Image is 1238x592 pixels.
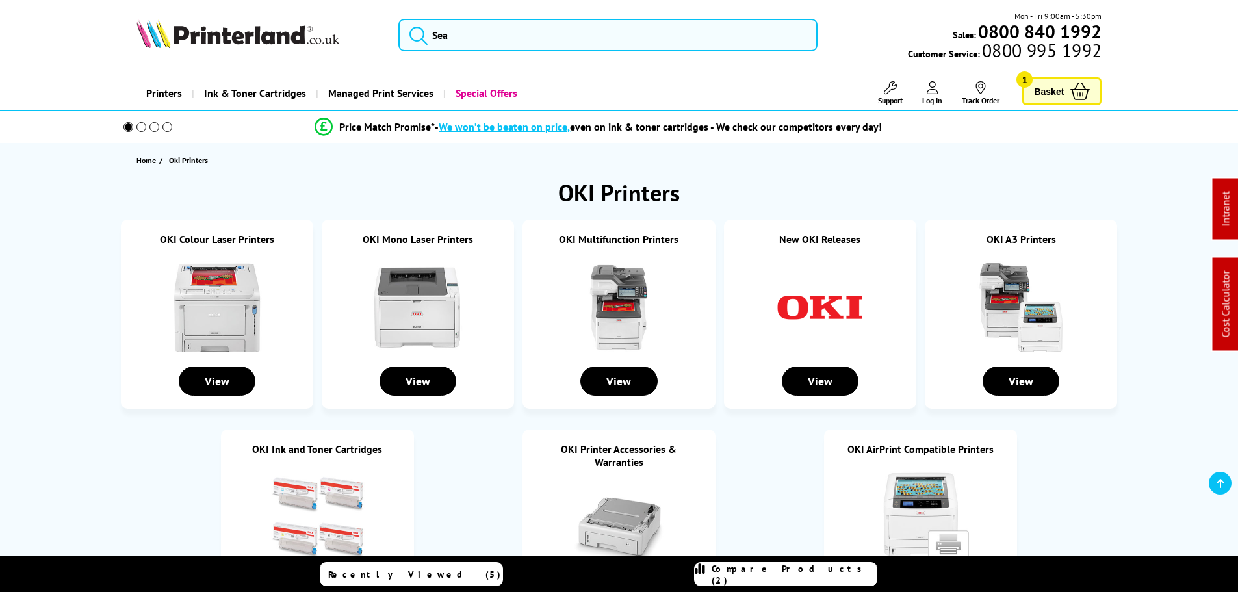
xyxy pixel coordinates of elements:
a: Ink & Toner Cartridges [192,77,316,110]
img: OKI AirPrint Compatible Printers [872,469,970,566]
li: modal_Promise [106,116,1092,138]
a: OKI Mono Laser Printers [363,233,473,246]
span: Compare Products (2) [712,563,877,586]
span: Customer Service: [908,44,1102,60]
div: View [782,367,858,396]
a: View [380,375,456,388]
a: Recently Viewed (5) [320,562,503,586]
img: OKI Colour Laser Printers [168,259,266,356]
img: OKI Ink and Toner Cartridges [268,469,366,566]
span: We won’t be beaten on price, [439,120,570,133]
a: 0800 840 1992 [976,25,1102,38]
span: 1 [1016,71,1033,88]
span: Mon - Fri 9:00am - 5:30pm [1014,10,1102,22]
a: OKI Printer Accessories & Warranties [561,443,677,469]
a: OKI Colour Laser Printers [160,233,274,246]
span: Support [878,96,903,105]
span: Log In [922,96,942,105]
span: Sales: [953,29,976,41]
a: OKI Multifunction Printers [559,233,678,246]
span: Recently Viewed (5) [328,569,501,580]
span: Oki Printers [169,155,208,165]
a: Cost Calculator [1219,271,1232,338]
img: New OKI Releases [771,259,869,356]
a: View [580,375,657,388]
img: OKI Printer Accessories & Warranties [570,482,667,579]
a: Log In [922,81,942,105]
img: OKI Mono Laser Printers [369,259,467,356]
a: Special Offers [443,77,527,110]
span: Ink & Toner Cartridges [204,77,306,110]
a: Intranet [1219,192,1232,227]
a: Track Order [962,81,999,105]
img: OKI Multifunction Printers [570,259,667,356]
a: View [179,375,255,388]
a: Support [878,81,903,105]
a: Printers [136,77,192,110]
div: View [179,367,255,396]
input: Sea [398,19,818,51]
a: OKI A3 Printers [987,233,1056,246]
a: Compare Products (2) [694,562,877,586]
img: OKI A3 Printers [972,259,1070,356]
div: View [983,367,1059,396]
b: 0800 840 1992 [978,19,1102,44]
h1: OKI Printers [112,177,1126,208]
img: Printerland Logo [136,19,339,48]
a: New OKI Releases [779,233,860,246]
div: View [580,367,657,396]
a: Basket 1 [1022,77,1102,105]
span: 0800 995 1992 [980,44,1102,57]
span: Price Match Promise* [339,120,435,133]
div: View [380,367,456,396]
a: View [983,375,1059,388]
a: Home [136,153,159,167]
a: OKI AirPrint Compatible Printers [847,443,994,456]
span: Basket [1034,83,1064,100]
a: Printerland Logo [136,19,383,51]
div: - even on ink & toner cartridges - We check our competitors every day! [435,120,882,133]
a: View [782,375,858,388]
a: Managed Print Services [316,77,443,110]
a: OKI Ink and Toner Cartridges [252,443,382,456]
